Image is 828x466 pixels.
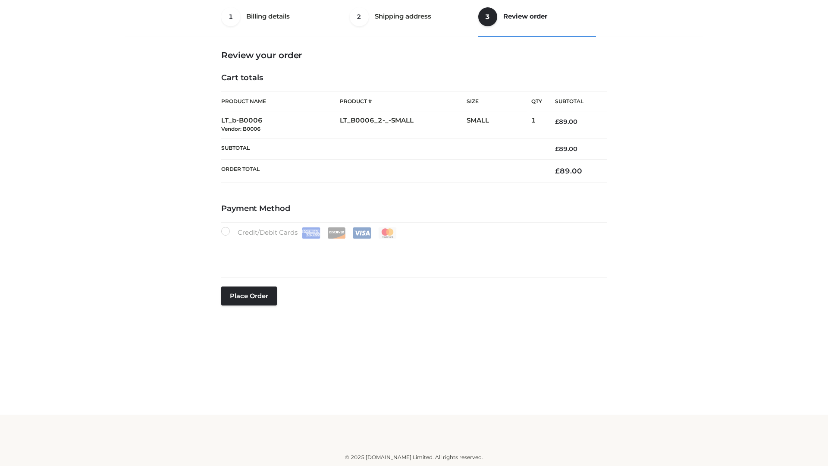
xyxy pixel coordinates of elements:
label: Credit/Debit Cards [221,227,398,239]
td: SMALL [467,111,531,139]
span: £ [555,145,559,153]
img: Amex [302,227,320,239]
iframe: Secure payment input frame [220,237,605,268]
button: Place order [221,287,277,305]
bdi: 89.00 [555,167,582,175]
div: © 2025 [DOMAIN_NAME] Limited. All rights reserved. [128,453,700,462]
td: LT_B0006_2-_-SMALL [340,111,467,139]
td: 1 [531,111,542,139]
img: Mastercard [378,227,397,239]
span: £ [555,118,559,126]
th: Product Name [221,91,340,111]
h3: Review your order [221,50,607,60]
h4: Payment Method [221,204,607,214]
th: Subtotal [542,92,607,111]
h4: Cart totals [221,73,607,83]
th: Size [467,92,527,111]
small: Vendor: B0006 [221,126,260,132]
span: £ [555,167,560,175]
th: Qty [531,91,542,111]
th: Subtotal [221,138,542,159]
bdi: 89.00 [555,118,577,126]
th: Order Total [221,160,542,183]
th: Product # [340,91,467,111]
bdi: 89.00 [555,145,577,153]
img: Discover [327,227,346,239]
img: Visa [353,227,371,239]
td: LT_b-B0006 [221,111,340,139]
